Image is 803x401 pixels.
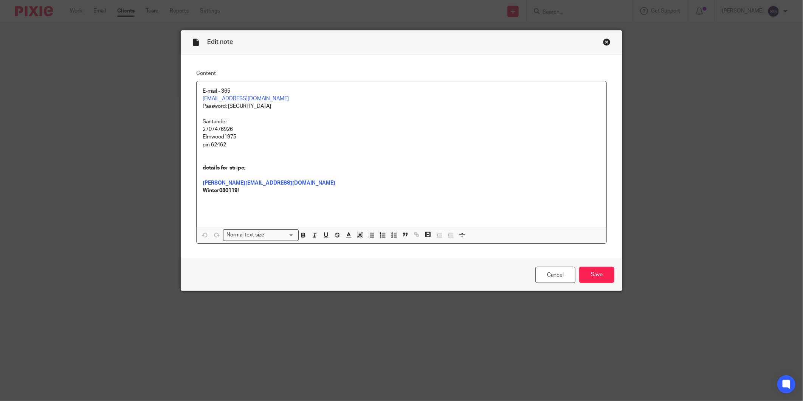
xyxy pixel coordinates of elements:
label: Content [196,70,607,77]
div: Close this dialog window [603,38,611,46]
span: Edit note [207,39,233,45]
strong: Winter080119! [203,188,239,193]
a: [PERSON_NAME][EMAIL_ADDRESS][DOMAIN_NAME] [203,180,335,186]
p: E-mail - 365 [203,87,600,103]
input: Save [579,267,614,283]
div: Search for option [223,229,299,241]
p: Password: [SECURITY_DATA] [203,103,600,110]
input: Search for option [267,231,294,239]
p: 2707476926 Elmwood1975 [203,126,600,141]
a: [EMAIL_ADDRESS][DOMAIN_NAME] [203,96,289,101]
span: Normal text size [225,231,266,239]
p: pin 62462 [203,141,600,149]
strong: details for stripe; [203,165,245,171]
a: Cancel [535,267,575,283]
p: Santander [203,118,600,126]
